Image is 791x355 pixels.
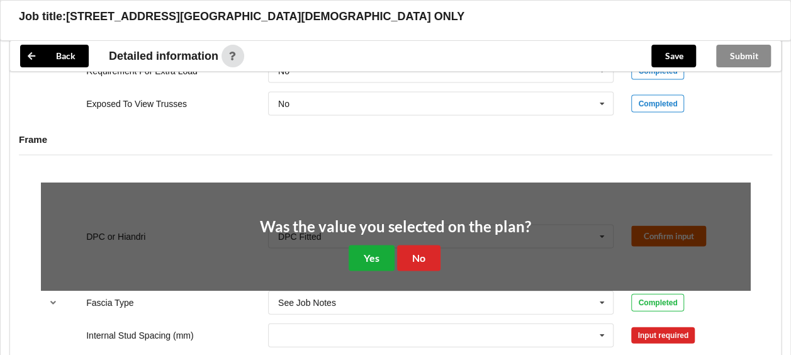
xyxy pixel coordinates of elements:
[19,9,66,24] h3: Job title:
[86,330,193,341] label: Internal Stud Spacing (mm)
[349,245,395,271] button: Yes
[19,133,772,145] h4: Frame
[631,95,684,113] div: Completed
[278,298,336,307] div: See Job Notes
[86,298,133,308] label: Fascia Type
[66,9,464,24] h3: [STREET_ADDRESS][GEOGRAPHIC_DATA][DEMOGRAPHIC_DATA] ONLY
[86,99,187,109] label: Exposed To View Trusses
[651,45,696,67] button: Save
[260,217,531,237] h2: Was the value you selected on the plan?
[20,45,89,67] button: Back
[397,245,440,271] button: No
[631,294,684,312] div: Completed
[109,50,218,62] span: Detailed information
[278,99,289,108] div: No
[278,67,289,76] div: No
[631,327,695,344] div: Input required
[41,291,65,314] button: reference-toggle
